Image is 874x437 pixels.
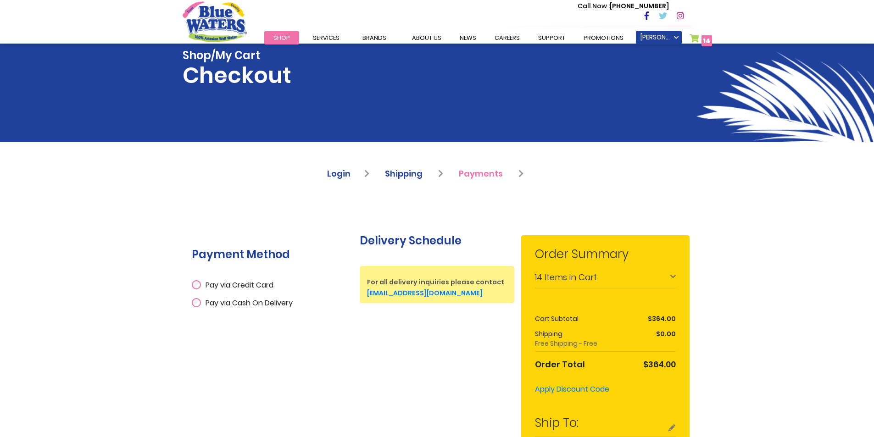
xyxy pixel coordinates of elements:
[485,31,529,44] a: careers
[529,31,574,44] a: support
[535,339,626,348] span: Free Shipping - Free
[327,168,369,179] a: Login
[656,329,676,338] span: $0.00
[192,241,346,275] div: Payment Method
[535,357,585,371] strong: Order Total
[459,168,503,179] span: Payments
[273,33,290,42] span: Shop
[535,329,562,338] span: Shipping
[367,272,507,297] h2: For all delivery inquiries please contact
[535,271,542,283] span: 14
[636,31,682,44] a: [PERSON_NAME]
[578,1,610,11] span: Call Now :
[183,1,247,42] a: store logo
[360,234,514,248] h1: Delivery Schedule
[362,33,386,42] span: Brands
[535,415,579,431] span: Ship To:
[206,298,293,308] span: Pay via Cash On Delivery
[574,31,633,44] a: Promotions
[578,1,669,11] p: [PHONE_NUMBER]
[648,314,676,323] span: $364.00
[545,271,597,283] span: Items in Cart
[535,245,676,268] span: Order Summary
[183,49,291,62] span: Shop/My Cart
[703,36,711,45] span: 14
[535,384,609,394] span: Apply Discount Code
[385,168,443,179] a: Shipping
[451,31,485,44] a: News
[459,168,523,179] a: Payments
[183,49,291,89] h1: Checkout
[690,34,713,47] a: 14
[313,33,340,42] span: Services
[206,280,273,290] span: Pay via Credit Card
[385,168,423,179] span: Shipping
[367,288,483,298] a: [EMAIL_ADDRESS][DOMAIN_NAME]
[403,31,451,44] a: about us
[535,311,626,326] th: Cart Subtotal
[643,359,676,370] span: $364.00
